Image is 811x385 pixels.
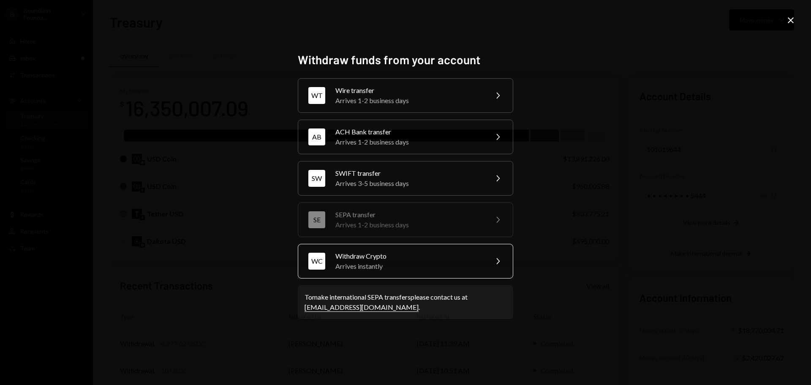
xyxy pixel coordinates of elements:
[308,253,325,270] div: WC
[298,120,513,154] button: ABACH Bank transferArrives 1-2 business days
[335,178,482,188] div: Arrives 3-5 business days
[335,261,482,271] div: Arrives instantly
[335,220,482,230] div: Arrives 1-2 business days
[298,202,513,237] button: SESEPA transferArrives 1-2 business days
[335,96,482,106] div: Arrives 1-2 business days
[308,128,325,145] div: AB
[335,127,482,137] div: ACH Bank transfer
[335,210,482,220] div: SEPA transfer
[305,303,419,312] a: [EMAIL_ADDRESS][DOMAIN_NAME]
[298,52,513,68] h2: Withdraw funds from your account
[308,211,325,228] div: SE
[308,170,325,187] div: SW
[335,85,482,96] div: Wire transfer
[305,292,506,312] div: To make international SEPA transfers please contact us at .
[298,244,513,279] button: WCWithdraw CryptoArrives instantly
[298,161,513,196] button: SWSWIFT transferArrives 3-5 business days
[298,78,513,113] button: WTWire transferArrives 1-2 business days
[335,168,482,178] div: SWIFT transfer
[335,137,482,147] div: Arrives 1-2 business days
[308,87,325,104] div: WT
[335,251,482,261] div: Withdraw Crypto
